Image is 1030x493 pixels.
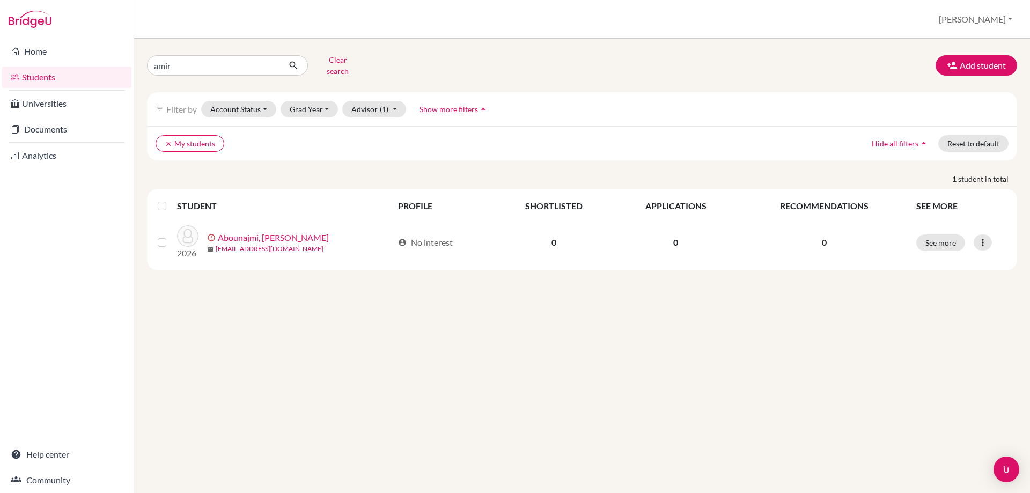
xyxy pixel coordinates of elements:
strong: 1 [952,173,958,185]
i: filter_list [156,105,164,113]
td: 0 [613,219,738,266]
input: Find student by name... [147,55,280,76]
span: Filter by [166,104,197,114]
span: error_outline [207,233,218,242]
img: Abounajmi, Amirhossein [177,225,198,247]
th: SHORTLISTED [495,193,613,219]
a: Universities [2,93,131,114]
button: Reset to default [938,135,1009,152]
p: 2026 [177,247,198,260]
td: 0 [495,219,613,266]
button: See more [916,234,965,251]
a: Home [2,41,131,62]
th: RECOMMENDATIONS [739,193,910,219]
button: Show more filtersarrow_drop_up [410,101,498,117]
span: Show more filters [420,105,478,114]
a: Analytics [2,145,131,166]
div: Open Intercom Messenger [994,457,1019,482]
a: Students [2,67,131,88]
button: Grad Year [281,101,339,117]
a: Abounajmi, [PERSON_NAME] [218,231,329,244]
a: Community [2,469,131,491]
a: Help center [2,444,131,465]
i: clear [165,140,172,148]
i: arrow_drop_up [918,138,929,149]
span: Hide all filters [872,139,918,148]
button: [PERSON_NAME] [934,9,1017,30]
button: Account Status [201,101,276,117]
span: (1) [380,105,388,114]
span: account_circle [398,238,407,247]
button: clearMy students [156,135,224,152]
a: Documents [2,119,131,140]
th: STUDENT [177,193,392,219]
button: Clear search [308,51,367,79]
th: APPLICATIONS [613,193,738,219]
th: SEE MORE [910,193,1013,219]
p: 0 [745,236,903,249]
span: mail [207,246,214,253]
div: No interest [398,236,453,249]
i: arrow_drop_up [478,104,489,114]
button: Hide all filtersarrow_drop_up [863,135,938,152]
button: Add student [936,55,1017,76]
th: PROFILE [392,193,495,219]
a: [EMAIL_ADDRESS][DOMAIN_NAME] [216,244,323,254]
button: Advisor(1) [342,101,406,117]
img: Bridge-U [9,11,51,28]
span: student in total [958,173,1017,185]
